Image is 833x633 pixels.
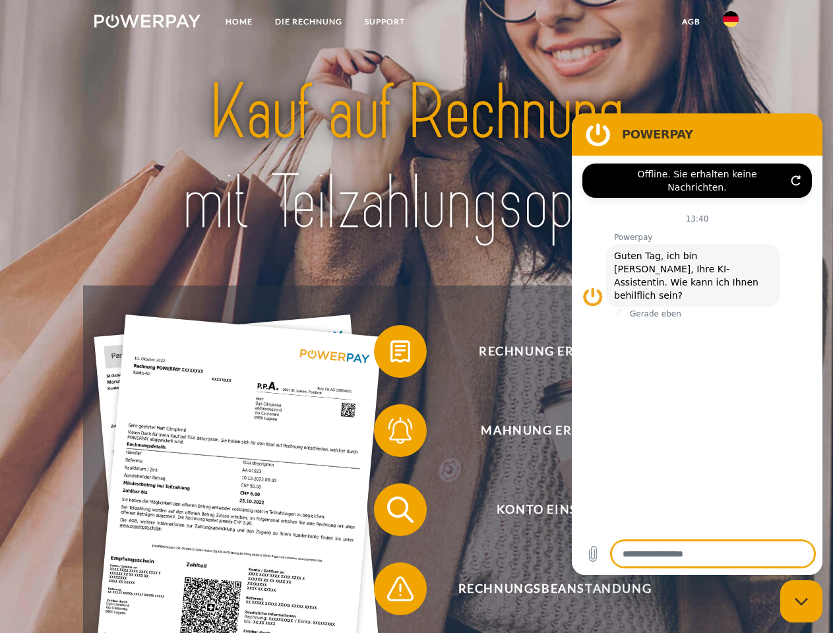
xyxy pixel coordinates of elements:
[384,572,417,605] img: qb_warning.svg
[264,10,354,34] a: DIE RECHNUNG
[393,483,716,536] span: Konto einsehen
[393,562,716,615] span: Rechnungsbeanstandung
[354,10,416,34] a: SUPPORT
[94,15,201,28] img: logo-powerpay-white.svg
[393,404,716,457] span: Mahnung erhalten?
[374,325,717,378] button: Rechnung erhalten?
[780,580,822,622] iframe: Schaltfläche zum Öffnen des Messaging-Fensters; Konversation läuft
[384,335,417,368] img: qb_bill.svg
[214,10,264,34] a: Home
[572,113,822,575] iframe: Messaging-Fenster
[374,404,717,457] button: Mahnung erhalten?
[126,63,707,253] img: title-powerpay_de.svg
[723,11,739,27] img: de
[374,483,717,536] button: Konto einsehen
[384,493,417,526] img: qb_search.svg
[374,562,717,615] button: Rechnungsbeanstandung
[671,10,712,34] a: agb
[384,414,417,447] img: qb_bell.svg
[393,325,716,378] span: Rechnung erhalten?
